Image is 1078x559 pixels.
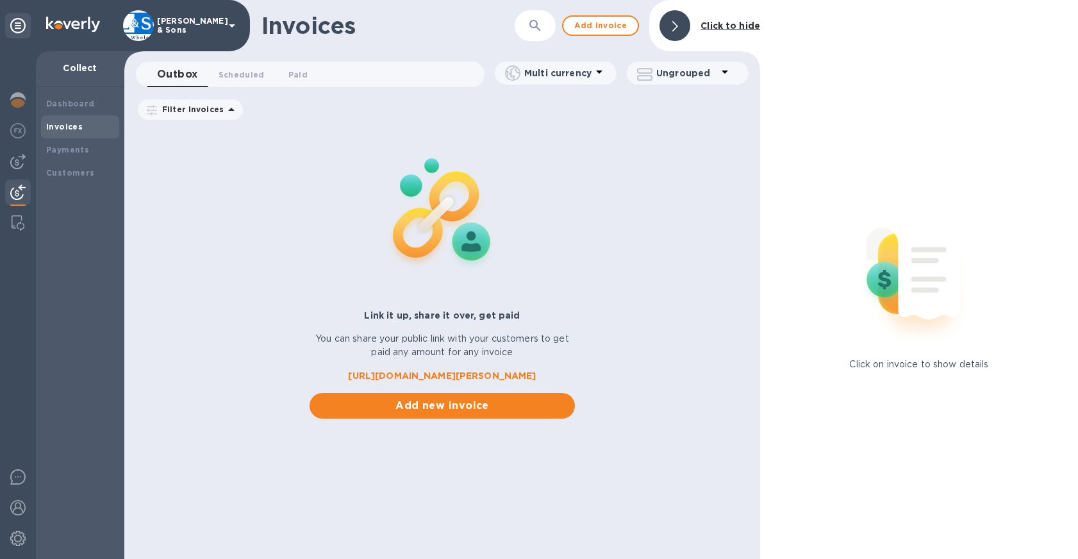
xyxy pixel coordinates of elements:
div: Unpin categories [5,13,31,38]
b: Customers [46,168,95,178]
b: Payments [46,145,89,154]
p: Link it up, share it over, get paid [310,309,574,322]
span: Outbox [157,65,198,83]
p: [PERSON_NAME] & Sons [157,17,221,35]
span: Paid [288,68,308,81]
b: Invoices [46,122,83,131]
b: [URL][DOMAIN_NAME][PERSON_NAME] [348,371,536,381]
img: Logo [46,17,100,32]
span: Add invoice [574,18,627,33]
span: Add new invoice [320,398,564,413]
img: Foreign exchange [10,123,26,138]
span: Scheduled [219,68,265,81]
p: Collect [46,62,114,74]
a: [URL][DOMAIN_NAME][PERSON_NAME] [310,369,574,383]
button: Add new invoice [310,393,574,419]
p: You can share your public link with your customers to get paid any amount for any invoice [310,332,574,359]
h1: Invoices [261,12,356,39]
p: Click on invoice to show details [849,358,988,371]
p: Filter Invoices [157,104,224,115]
button: Add invoice [562,15,639,36]
b: Dashboard [46,99,95,108]
b: Click to hide [701,21,760,31]
p: Multi currency [524,67,592,79]
p: Ungrouped [656,67,717,79]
